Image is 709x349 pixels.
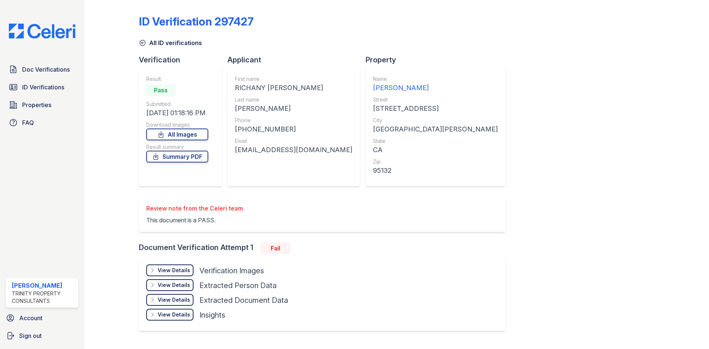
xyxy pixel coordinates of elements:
[373,83,498,93] div: [PERSON_NAME]
[373,145,498,155] div: CA
[22,100,51,109] span: Properties
[373,158,498,165] div: Zip
[235,117,352,124] div: Phone
[373,137,498,145] div: State
[235,83,352,93] div: RICHANY [PERSON_NAME]
[235,124,352,134] div: [PHONE_NUMBER]
[199,280,277,291] div: Extracted Person Data
[227,55,366,65] div: Applicant
[6,97,78,112] a: Properties
[373,75,498,93] a: Name [PERSON_NAME]
[235,137,352,145] div: Email
[235,145,352,155] div: [EMAIL_ADDRESS][DOMAIN_NAME]
[146,151,208,162] a: Summary PDF
[139,15,254,28] div: ID Verification 297427
[12,290,75,305] div: Trinity Property Consultants
[19,314,42,322] span: Account
[146,204,243,213] div: Review note from the Celeri team
[22,65,70,74] span: Doc Verifications
[158,267,190,274] div: View Details
[373,103,498,114] div: [STREET_ADDRESS]
[373,117,498,124] div: City
[6,115,78,130] a: FAQ
[199,310,225,320] div: Insights
[158,311,190,318] div: View Details
[261,242,290,254] div: Fail
[235,96,352,103] div: Last name
[235,103,352,114] div: [PERSON_NAME]
[139,242,511,254] div: Document Verification Attempt 1
[22,118,34,127] span: FAQ
[146,75,208,83] div: Result
[235,75,352,83] div: First name
[146,143,208,151] div: Result summary
[6,62,78,77] a: Doc Verifications
[146,121,208,129] div: Download Images
[199,295,288,305] div: Extracted Document Data
[373,96,498,103] div: Street
[3,311,81,325] a: Account
[3,328,81,343] a: Sign out
[373,124,498,134] div: [GEOGRAPHIC_DATA][PERSON_NAME]
[146,100,208,108] div: Submitted
[158,281,190,289] div: View Details
[373,75,498,83] div: Name
[6,80,78,95] a: ID Verifications
[146,216,243,225] p: This document is a PASS.
[139,55,227,65] div: Verification
[199,266,264,276] div: Verification Images
[146,129,208,140] a: All Images
[158,296,190,304] div: View Details
[373,165,498,176] div: 95132
[22,83,64,92] span: ID Verifications
[12,281,75,290] div: [PERSON_NAME]
[3,24,81,38] img: CE_Logo_Blue-a8612792a0a2168367f1c8372b55b34899dd931a85d93a1a3d3e32e68fde9ad4.png
[19,331,42,340] span: Sign out
[366,55,511,65] div: Property
[146,84,176,96] div: Pass
[139,38,202,47] a: All ID verifications
[146,108,208,118] div: [DATE] 01:18:16 PM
